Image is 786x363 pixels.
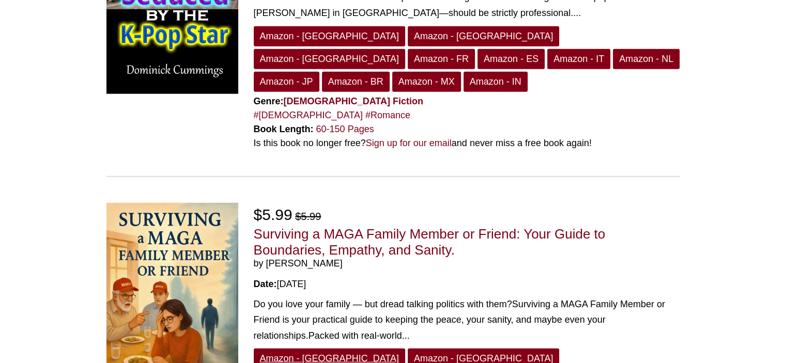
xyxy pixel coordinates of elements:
strong: Book Length: [254,124,314,134]
a: #[DEMOGRAPHIC_DATA] [254,110,363,120]
a: Amazon - ES [477,49,545,69]
span: by [PERSON_NAME] [254,258,680,270]
strong: Date: [254,279,277,289]
a: Amazon - [GEOGRAPHIC_DATA] [408,26,559,46]
a: Sign up for our email [366,138,452,148]
a: Amazon - MX [392,72,461,92]
a: Amazon - FR [408,49,475,69]
a: Amazon - NL [613,49,680,69]
span: $5.99 [254,206,292,223]
a: Amazon - [GEOGRAPHIC_DATA] [254,26,405,46]
del: $5.99 [295,211,321,222]
a: Surviving a MAGA Family Member or Friend: Your Guide to Boundaries, Empathy, and Sanity. [254,226,606,258]
div: Is this book no longer free? and never miss a free book again! [254,136,680,150]
a: Amazon - JP [254,72,319,92]
a: Amazon - IN [464,72,528,92]
a: Amazon - IT [547,49,610,69]
a: [DEMOGRAPHIC_DATA] Fiction [284,96,423,106]
a: #Romance [365,110,410,120]
strong: Genre: [254,96,423,106]
a: 60-150 Pages [316,124,374,134]
a: Amazon - [GEOGRAPHIC_DATA] [254,49,405,69]
div: [DATE] [254,277,680,291]
div: Do you love your family — but dread talking politics with them?Surviving a MAGA Family Member or ... [254,296,680,344]
a: Amazon - BR [322,72,390,92]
